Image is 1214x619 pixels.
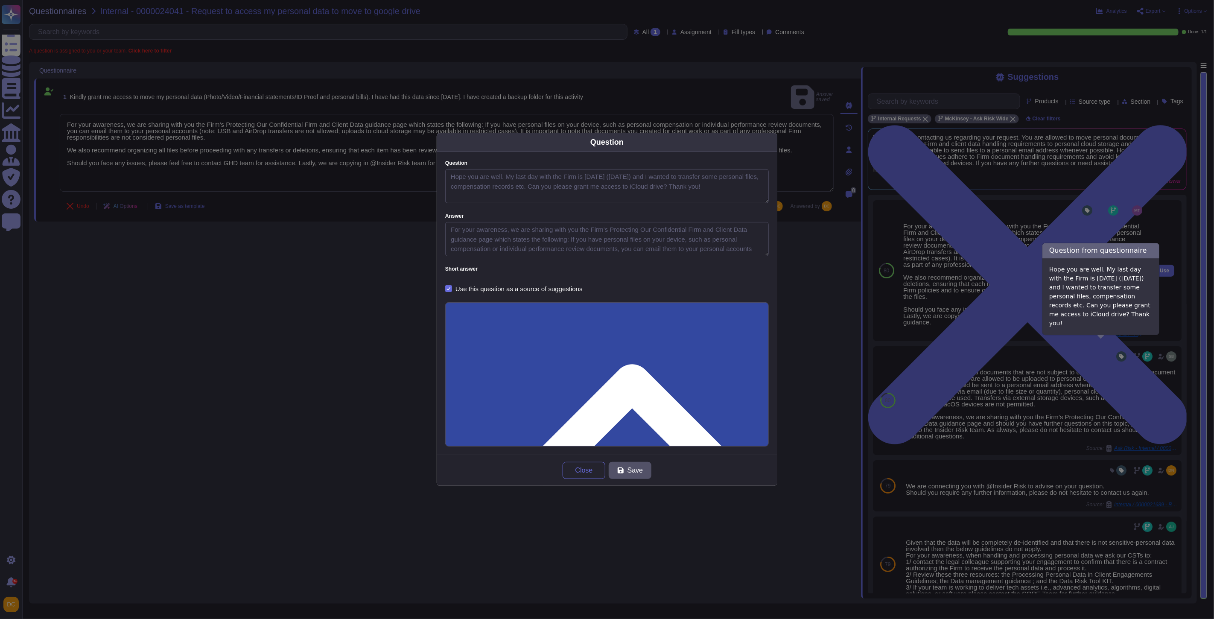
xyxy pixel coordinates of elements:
h3: Question from questionnaire [1042,243,1159,258]
textarea: Hope you are well. My last day with the Firm is [DATE] ([DATE]) and I wanted to transfer some per... [445,169,769,203]
div: Hope you are well. My last day with the Firm is [DATE] ([DATE]) and I wanted to transfer some per... [1042,259,1159,335]
div: Question [590,137,624,148]
button: Close [563,462,605,479]
button: Save [609,462,651,479]
div: Use this question as a source of suggestions [455,286,583,292]
span: Save [627,467,643,474]
label: Short answer [445,266,769,272]
label: Question [445,161,769,166]
textarea: For your awareness, we are sharing with you the Firm’s Protecting Our Confidential Firm and Clien... [445,222,769,256]
span: Close [575,467,593,474]
label: Answer [445,213,769,219]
